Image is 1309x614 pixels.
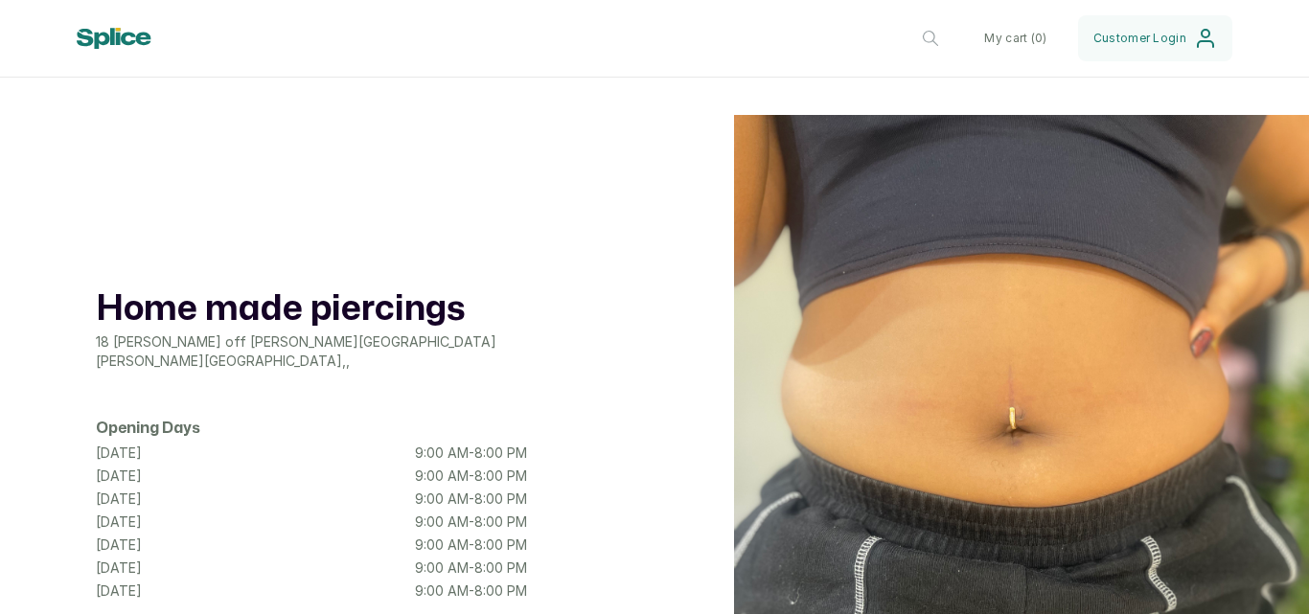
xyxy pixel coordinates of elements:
[96,443,142,463] p: [DATE]
[96,332,527,371] p: 18 [PERSON_NAME] off [PERSON_NAME][GEOGRAPHIC_DATA] [PERSON_NAME][GEOGRAPHIC_DATA] , ,
[1093,31,1186,46] span: Customer Login
[96,466,142,486] p: [DATE]
[96,512,142,532] p: [DATE]
[415,466,527,486] p: 9:00 AM - 8:00 PM
[1078,15,1232,61] button: Customer Login
[969,15,1062,61] button: My cart (0)
[96,581,142,601] p: [DATE]
[415,535,527,555] p: 9:00 AM - 8:00 PM
[415,489,527,509] p: 9:00 AM - 8:00 PM
[96,558,142,578] p: [DATE]
[96,417,527,440] h2: Opening Days
[415,443,527,463] p: 9:00 AM - 8:00 PM
[415,558,527,578] p: 9:00 AM - 8:00 PM
[415,581,527,601] p: 9:00 AM - 8:00 PM
[96,286,527,332] h1: Home made piercings
[415,512,527,532] p: 9:00 AM - 8:00 PM
[96,535,142,555] p: [DATE]
[96,489,142,509] p: [DATE]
